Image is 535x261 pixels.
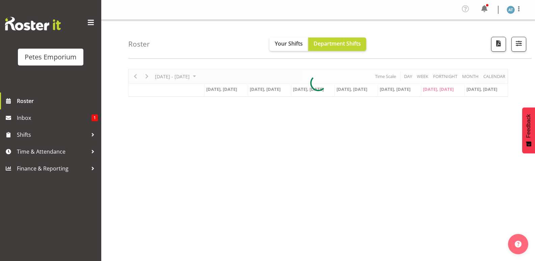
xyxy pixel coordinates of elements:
span: Department Shifts [314,40,361,47]
button: Department Shifts [308,37,366,51]
img: Rosterit website logo [5,17,61,30]
span: 1 [91,114,98,121]
span: Your Shifts [275,40,303,47]
img: help-xxl-2.png [515,241,521,247]
span: Time & Attendance [17,147,88,157]
img: alex-micheal-taniwha5364.jpg [507,6,515,14]
span: Shifts [17,130,88,140]
span: Feedback [526,114,532,138]
span: Roster [17,96,98,106]
button: Feedback - Show survey [522,107,535,153]
button: Your Shifts [269,37,308,51]
span: Finance & Reporting [17,163,88,174]
span: Inbox [17,113,91,123]
div: Petes Emporium [25,52,77,62]
button: Filter Shifts [511,37,526,52]
button: Download a PDF of the roster according to the set date range. [491,37,506,52]
h4: Roster [128,40,150,48]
